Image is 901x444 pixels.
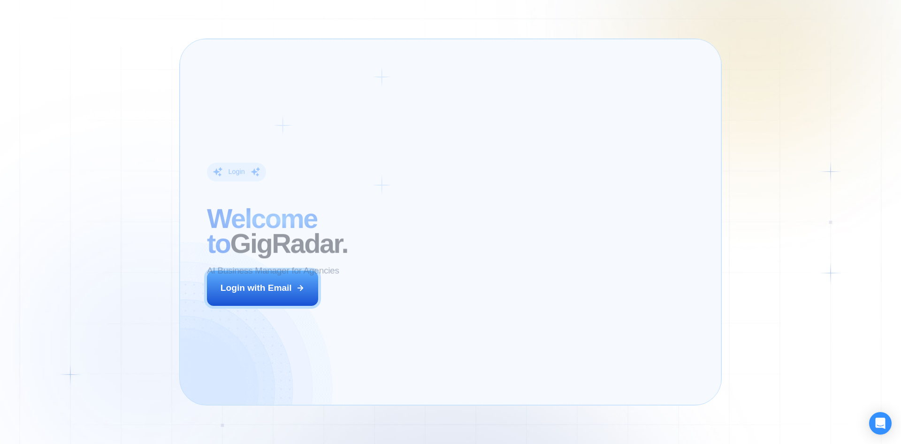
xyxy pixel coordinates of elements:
[228,168,244,177] div: Login
[207,203,317,258] span: Welcome to
[207,265,339,277] p: AI Business Manager for Agencies
[207,206,439,256] h2: ‍ GigRadar.
[207,271,319,305] button: Login with Email
[221,282,292,294] div: Login with Email
[869,412,892,435] div: Open Intercom Messenger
